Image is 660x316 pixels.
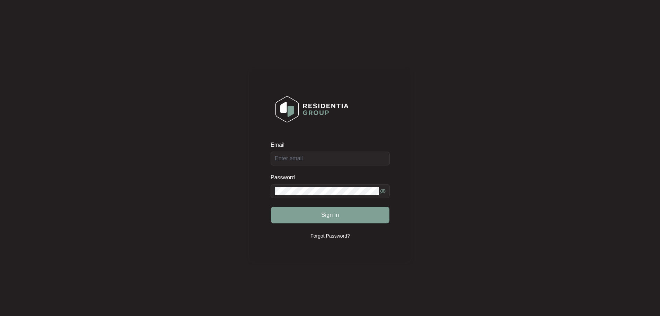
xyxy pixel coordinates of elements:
[271,174,300,181] label: Password
[321,211,339,219] span: Sign in
[271,207,389,223] button: Sign in
[380,188,386,194] span: eye-invisible
[271,92,353,127] img: Login Logo
[271,142,289,148] label: Email
[275,187,379,195] input: Password
[271,152,390,165] input: Email
[310,232,350,239] p: Forgot Password?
